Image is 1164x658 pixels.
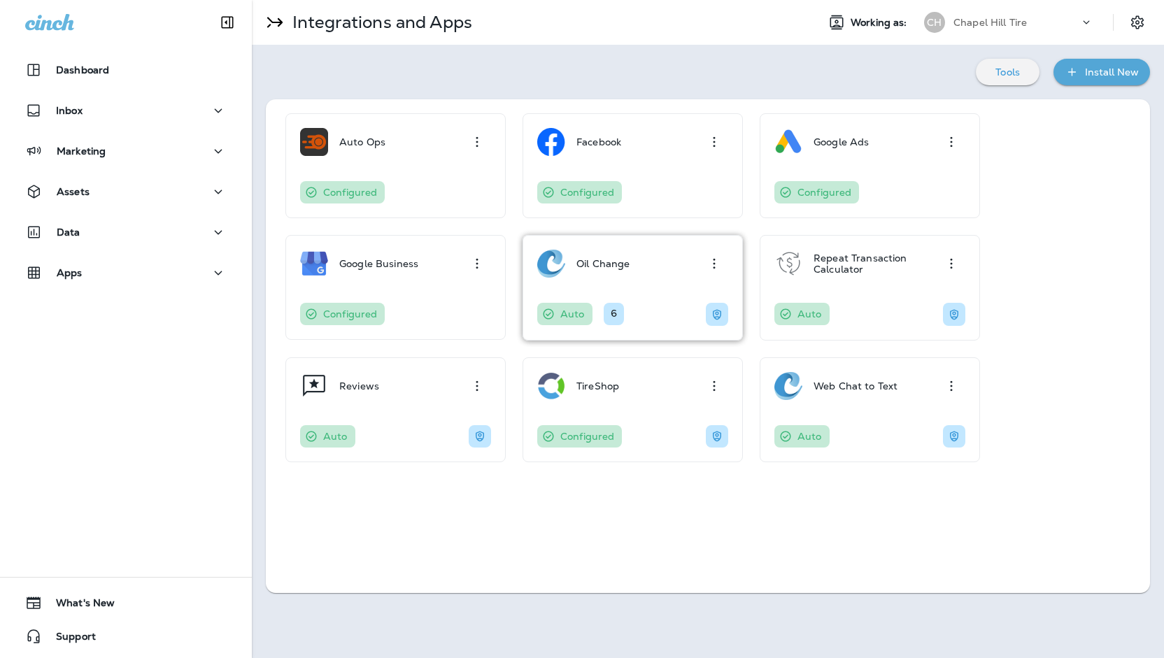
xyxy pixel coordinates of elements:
p: Auto [797,308,822,320]
img: TireShop [537,372,565,400]
img: Google Business [300,250,328,278]
span: Support [42,631,96,648]
div: You have configured this integration [537,425,622,448]
div: This integration was automatically configured. It may be ready for use or may require additional ... [537,303,592,325]
button: Dashboard [14,56,238,84]
button: Collapse Sidebar [208,8,247,36]
p: Configured [560,187,614,198]
p: Tools [995,66,1020,78]
button: Install New [1053,59,1150,85]
div: CH [924,12,945,33]
p: Google Business [339,258,418,269]
p: Configured [560,431,614,442]
p: Oil Change [576,258,630,269]
div: This integration is only shown for super users only [943,425,965,448]
img: Oil Change [537,250,565,278]
div: This integration was automatically configured. It may be ready for use or may require additional ... [774,303,830,325]
div: This integration is only shown for super users only [706,425,728,448]
div: You have configured this integration [300,303,385,325]
img: Auto Ops [300,128,328,156]
p: Chapel Hill Tire [953,17,1027,28]
p: Web Chat to Text [814,380,897,392]
div: This integration was automatically configured. It may be ready for use or may require additional ... [774,425,830,448]
button: Apps [14,259,238,287]
p: Marketing [57,145,106,157]
img: Web Chat to Text [774,372,802,400]
span: What's New [42,597,115,614]
img: Google Ads [774,128,802,156]
span: Working as: [851,17,910,29]
p: Configured [323,308,377,320]
p: Configured [323,187,377,198]
div: This integration is only shown for super users only [943,303,965,326]
div: This integration is only shown for super users only [469,425,491,448]
p: Dashboard [56,64,109,76]
p: Reviews [339,380,379,392]
p: Repeat Transaction Calculator [814,252,937,275]
button: Tools [976,59,1039,85]
button: Marketing [14,137,238,165]
p: Assets [57,186,90,197]
p: Integrations and Apps [287,12,472,33]
div: You have configured this integration [537,181,622,203]
button: Data [14,218,238,246]
div: You have configured this integration [774,181,859,203]
div: This integration is only shown for super users only [706,303,728,326]
button: Assets [14,178,238,206]
img: Facebook [537,128,565,156]
p: Configured [797,187,851,198]
button: What's New [14,589,238,617]
button: Settings [1125,10,1150,35]
p: Inbox [56,105,83,116]
p: Auto Ops [339,136,385,148]
button: Inbox [14,96,238,124]
div: You have configured this integration [300,181,385,203]
p: Apps [57,267,83,278]
img: Reviews [300,372,328,400]
button: Support [14,622,238,650]
p: Auto [560,308,585,320]
p: Facebook [576,136,621,148]
p: Auto [323,431,348,442]
div: You have 6 credentials currently added [604,303,624,325]
div: Install New [1085,64,1139,81]
p: Google Ads [814,136,869,148]
p: Auto [797,431,822,442]
p: TireShop [576,380,619,392]
div: This integration was automatically configured. It may be ready for use or may require additional ... [300,425,355,448]
p: Data [57,227,80,238]
img: Repeat Transaction Calculator [774,250,802,278]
